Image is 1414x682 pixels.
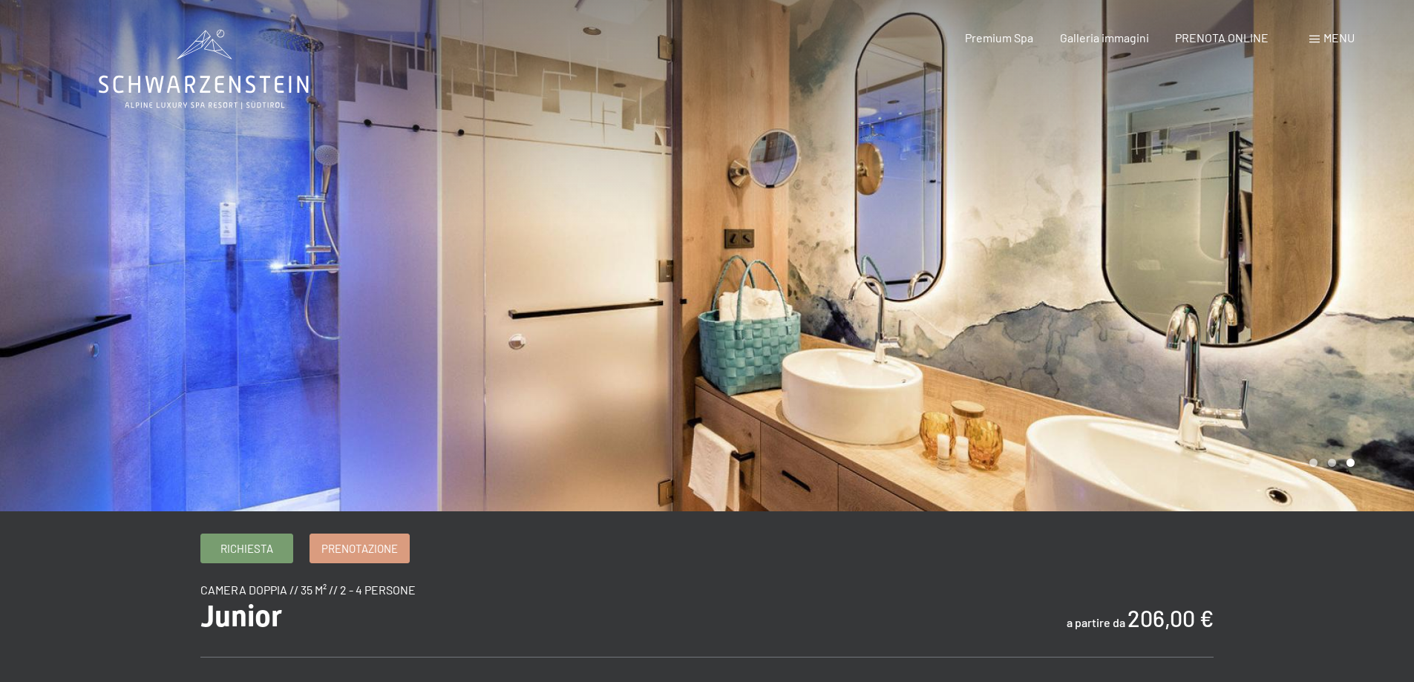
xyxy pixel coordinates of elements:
[1175,30,1269,45] a: PRENOTA ONLINE
[201,534,292,563] a: Richiesta
[220,541,273,557] span: Richiesta
[1067,615,1125,629] span: a partire da
[321,541,398,557] span: Prenotazione
[1127,605,1214,632] b: 206,00 €
[1060,30,1149,45] a: Galleria immagini
[200,599,282,634] span: Junior
[965,30,1033,45] a: Premium Spa
[1323,30,1355,45] span: Menu
[200,583,416,597] span: camera doppia // 35 m² // 2 - 4 persone
[310,534,409,563] a: Prenotazione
